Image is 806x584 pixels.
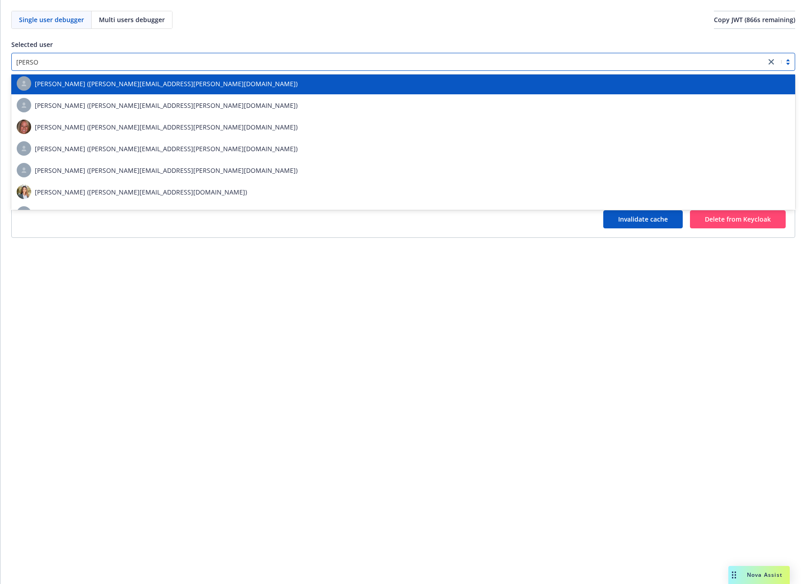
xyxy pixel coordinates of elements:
span: [PERSON_NAME] ([PERSON_NAME][EMAIL_ADDRESS][PERSON_NAME][DOMAIN_NAME]) [35,209,298,218]
span: Invalidate cache [618,215,668,223]
span: Single user debugger [19,15,84,24]
span: [PERSON_NAME] ([PERSON_NAME][EMAIL_ADDRESS][DOMAIN_NAME]) [35,187,247,197]
img: photo [17,185,31,199]
span: Nova Assist [747,571,783,579]
span: [PERSON_NAME] ([PERSON_NAME][EMAIL_ADDRESS][PERSON_NAME][DOMAIN_NAME]) [35,166,298,175]
span: [PERSON_NAME] ([PERSON_NAME][EMAIL_ADDRESS][PERSON_NAME][DOMAIN_NAME]) [35,101,298,110]
span: Selected user [11,40,53,49]
span: [PERSON_NAME] ([PERSON_NAME][EMAIL_ADDRESS][PERSON_NAME][DOMAIN_NAME]) [35,79,298,88]
button: Copy JWT (866s remaining) [714,11,795,29]
button: Invalidate cache [603,210,683,228]
span: [PERSON_NAME] ([PERSON_NAME][EMAIL_ADDRESS][PERSON_NAME][DOMAIN_NAME]) [35,122,298,132]
div: Drag to move [728,566,740,584]
button: Delete from Keycloak [690,210,786,228]
span: Delete from Keycloak [705,215,771,223]
span: [PERSON_NAME] ([PERSON_NAME][EMAIL_ADDRESS][PERSON_NAME][DOMAIN_NAME]) [35,144,298,153]
span: Copy JWT ( 866 s remaining) [714,15,795,24]
img: photo [17,120,31,134]
span: Multi users debugger [99,15,165,24]
button: Nova Assist [728,566,790,584]
a: close [766,56,777,67]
